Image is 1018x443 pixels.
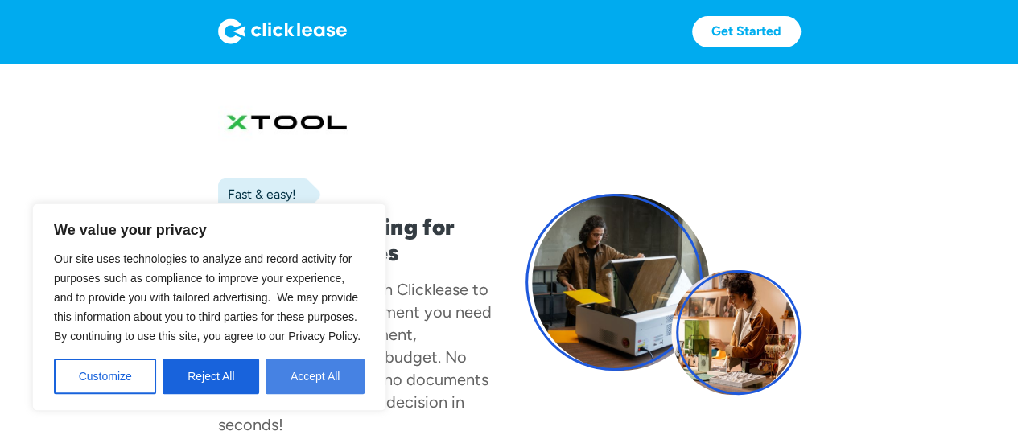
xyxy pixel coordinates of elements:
span: Our site uses technologies to analyze and record activity for purposes such as compliance to impr... [54,252,361,343]
img: Logo [218,18,347,44]
a: Get Started [692,16,801,47]
button: Accept All [266,359,365,394]
div: Fast & easy! [218,187,296,203]
button: Customize [54,359,156,394]
button: Reject All [163,359,259,394]
div: We value your privacy [32,203,386,411]
p: We value your privacy [54,220,365,240]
